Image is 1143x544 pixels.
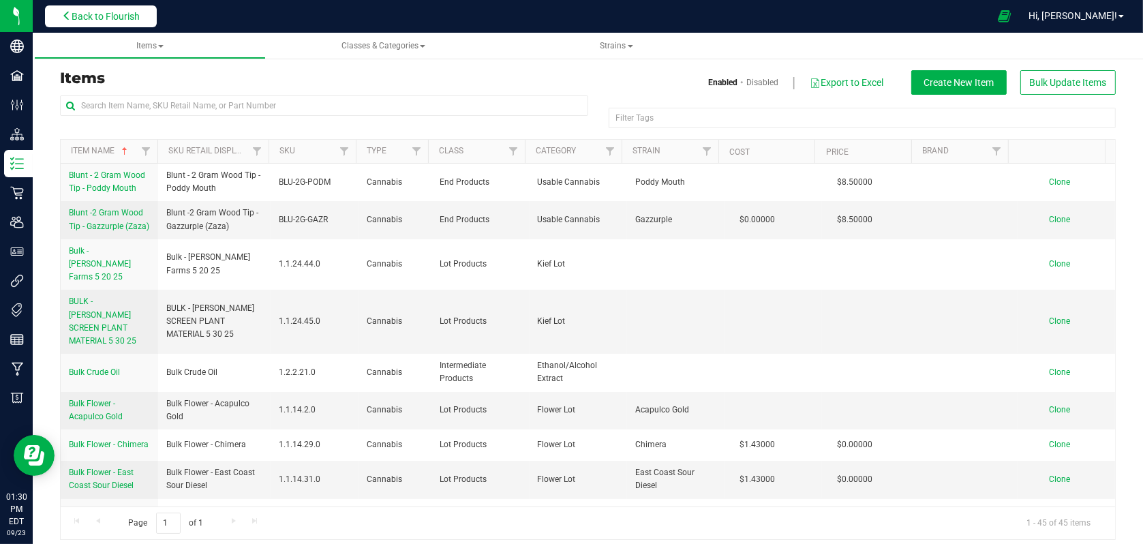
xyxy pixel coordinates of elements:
[69,170,145,193] span: Blunt - 2 Gram Wood Tip - Poddy Mouth
[746,76,778,89] a: Disabled
[635,213,716,226] span: Gazzurple
[635,176,716,189] span: Poddy Mouth
[1049,259,1084,269] a: Clone
[135,140,157,163] a: Filter
[166,438,246,451] span: Bulk Flower - Chimera
[117,513,215,534] span: Page of 1
[166,466,262,492] span: Bulk Flower - East Coast Sour Diesel
[279,213,350,226] span: BLU-2G-GAZR
[10,303,24,317] inline-svg: Tags
[367,258,423,271] span: Cannabis
[733,470,782,489] span: $1.43000
[1020,70,1116,95] button: Bulk Update Items
[1049,474,1084,484] a: Clone
[538,258,619,271] span: Kief Lot
[166,251,262,277] span: Bulk - [PERSON_NAME] Farms 5 20 25
[1049,440,1084,449] a: Clone
[14,435,55,476] iframe: Resource center
[166,366,217,379] span: Bulk Crude Oil
[729,147,750,157] a: Cost
[600,41,633,50] span: Strains
[69,208,149,230] span: Blunt -2 Gram Wood Tip - Gazzurple (Zaza)
[69,246,131,282] span: Bulk - [PERSON_NAME] Farms 5 20 25
[69,438,149,451] a: Bulk Flower - Chimera
[1049,316,1070,326] span: Clone
[1049,367,1070,377] span: Clone
[333,140,356,163] a: Filter
[367,404,423,417] span: Cannabis
[10,274,24,288] inline-svg: Integrations
[69,245,150,284] a: Bulk - [PERSON_NAME] Farms 5 20 25
[72,11,140,22] span: Back to Flourish
[635,438,716,451] span: Chimera
[1049,316,1084,326] a: Clone
[10,98,24,112] inline-svg: Configuration
[166,207,262,232] span: Blunt -2 Gram Wood Tip - Gazzurple (Zaza)
[60,95,588,116] input: Search Item Name, SKU Retail Name, or Part Number
[440,258,521,271] span: Lot Products
[695,140,718,163] a: Filter
[439,146,463,155] a: Class
[69,504,150,530] a: Bulk Flower - Grape Gas
[6,528,27,538] p: 09/23
[1049,367,1084,377] a: Clone
[279,404,350,417] span: 1.1.14.2.0
[69,367,120,377] span: Bulk Crude Oil
[1049,440,1070,449] span: Clone
[809,71,884,94] button: Export to Excel
[71,146,130,155] a: Item Name
[279,315,350,328] span: 1.1.24.45.0
[341,41,425,50] span: Classes & Categories
[10,391,24,405] inline-svg: Billing
[1030,77,1107,88] span: Bulk Update Items
[69,207,150,232] a: Blunt -2 Gram Wood Tip - Gazzurple (Zaza)
[538,315,619,328] span: Kief Lot
[406,140,428,163] a: Filter
[826,147,849,157] a: Price
[10,69,24,82] inline-svg: Facilities
[1049,177,1084,187] a: Clone
[10,127,24,141] inline-svg: Distribution
[830,210,879,230] span: $8.50000
[69,440,149,449] span: Bulk Flower - Chimera
[440,176,521,189] span: End Products
[10,245,24,258] inline-svg: User Roles
[538,404,619,417] span: Flower Lot
[246,140,269,163] a: Filter
[367,315,423,328] span: Cannabis
[6,491,27,528] p: 01:30 PM EDT
[279,146,295,155] a: SKU
[440,213,521,226] span: End Products
[367,146,386,155] a: Type
[599,140,622,163] a: Filter
[166,169,262,195] span: Blunt - 2 Gram Wood Tip - Poddy Mouth
[279,473,350,486] span: 1.1.14.31.0
[367,213,423,226] span: Cannabis
[279,258,350,271] span: 1.1.24.44.0
[166,302,262,342] span: BULK - [PERSON_NAME] SCREEN PLANT MATERIAL 5 30 25
[156,513,181,534] input: 1
[1049,215,1070,224] span: Clone
[923,146,949,155] a: Brand
[367,176,423,189] span: Cannabis
[635,466,716,492] span: East Coast Sour Diesel
[367,473,423,486] span: Cannabis
[1049,405,1084,414] a: Clone
[502,140,525,163] a: Filter
[168,146,271,155] a: Sku Retail Display Name
[69,397,150,423] a: Bulk Flower - Acapulco Gold
[830,172,879,192] span: $8.50000
[440,473,521,486] span: Lot Products
[69,295,150,348] a: BULK - [PERSON_NAME] SCREEN PLANT MATERIAL 5 30 25
[69,468,134,490] span: Bulk Flower - East Coast Sour Diesel
[1049,474,1070,484] span: Clone
[440,315,521,328] span: Lot Products
[69,169,150,195] a: Blunt - 2 Gram Wood Tip - Poddy Mouth
[633,146,660,155] a: Strain
[367,366,423,379] span: Cannabis
[279,366,350,379] span: 1.2.2.21.0
[733,435,782,455] span: $1.43000
[440,404,521,417] span: Lot Products
[830,470,879,489] span: $0.00000
[69,506,139,528] span: Bulk Flower - Grape Gas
